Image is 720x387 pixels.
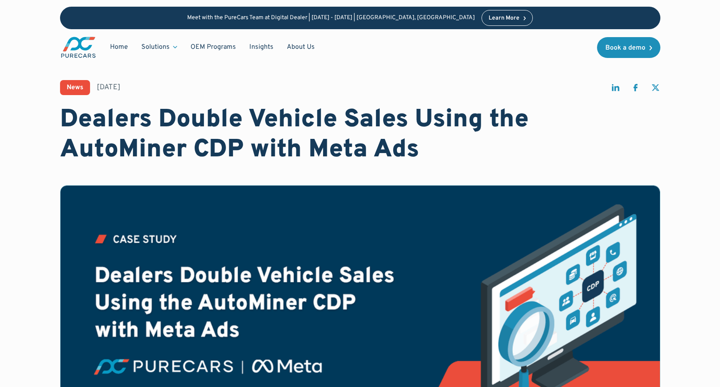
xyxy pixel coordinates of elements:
[610,83,620,96] a: share on linkedin
[141,43,170,52] div: Solutions
[135,39,184,55] div: Solutions
[60,36,97,59] a: main
[280,39,321,55] a: About Us
[187,15,475,22] p: Meet with the PureCars Team at Digital Dealer | [DATE] - [DATE] | [GEOGRAPHIC_DATA], [GEOGRAPHIC_...
[605,45,645,51] div: Book a demo
[184,39,243,55] a: OEM Programs
[630,83,640,96] a: share on facebook
[650,83,660,96] a: share on twitter
[97,82,120,93] div: [DATE]
[67,84,83,91] div: News
[489,15,519,21] div: Learn More
[103,39,135,55] a: Home
[60,36,97,59] img: purecars logo
[60,105,660,165] h1: Dealers Double Vehicle Sales Using the AutoMiner CDP with Meta Ads
[482,10,533,26] a: Learn More
[597,37,660,58] a: Book a demo
[243,39,280,55] a: Insights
